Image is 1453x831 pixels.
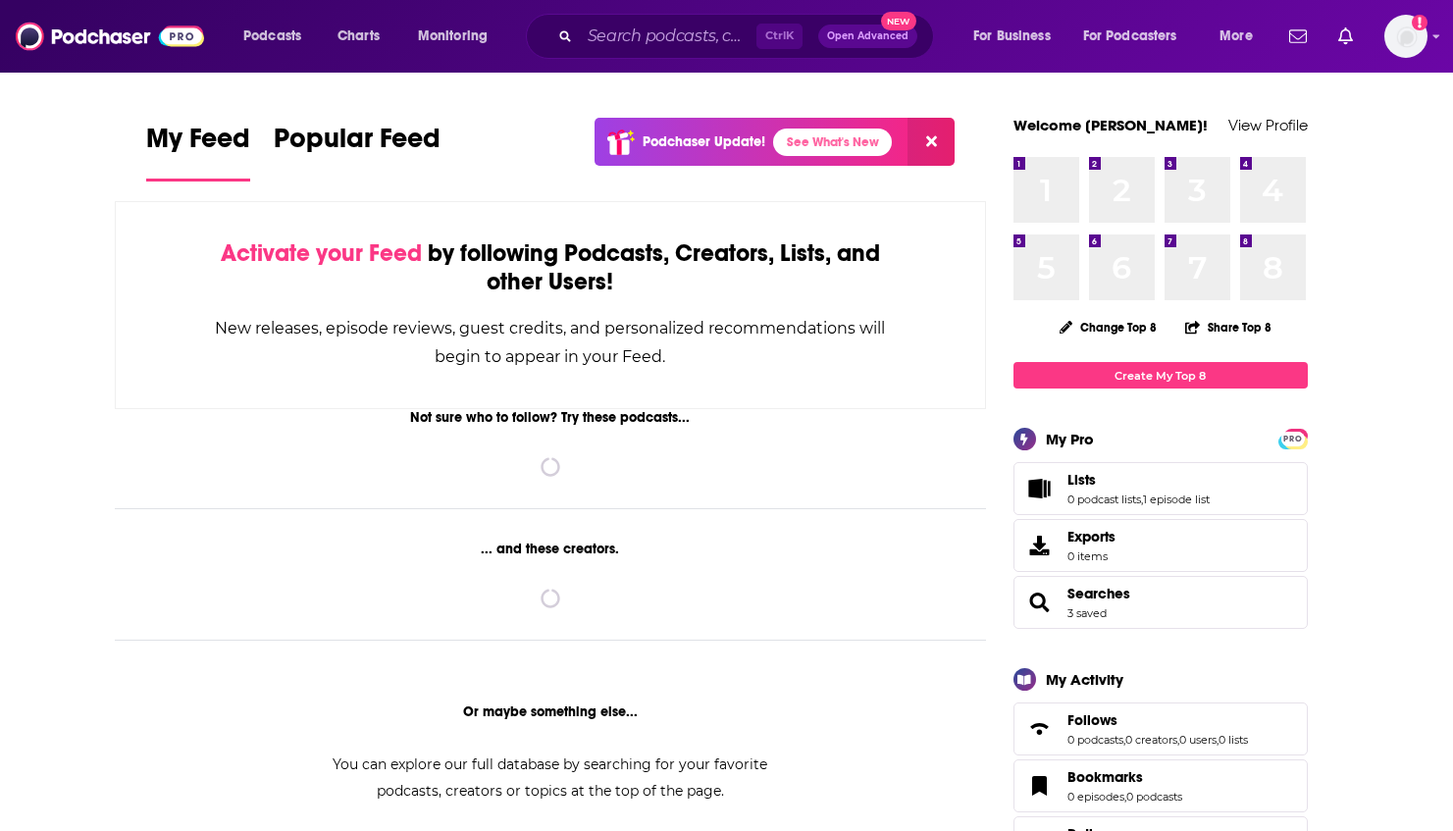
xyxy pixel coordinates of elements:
[214,239,888,296] div: by following Podcasts, Creators, Lists, and other Users!
[1177,733,1179,747] span: ,
[1083,23,1177,50] span: For Podcasters
[214,314,888,371] div: New releases, episode reviews, guest credits, and personalized recommendations will begin to appe...
[1067,790,1124,804] a: 0 episodes
[1412,15,1427,30] svg: Add a profile image
[1067,711,1248,729] a: Follows
[1206,21,1277,52] button: open menu
[1067,471,1210,489] a: Lists
[1281,432,1305,446] span: PRO
[1067,585,1130,602] a: Searches
[1013,519,1308,572] a: Exports
[1067,549,1116,563] span: 0 items
[1070,21,1206,52] button: open menu
[1184,308,1272,346] button: Share Top 8
[1013,576,1308,629] span: Searches
[1020,475,1060,502] a: Lists
[773,129,892,156] a: See What's New
[1013,362,1308,389] a: Create My Top 8
[1013,462,1308,515] span: Lists
[818,25,917,48] button: Open AdvancedNew
[1067,606,1107,620] a: 3 saved
[1020,532,1060,559] span: Exports
[1124,790,1126,804] span: ,
[1067,733,1123,747] a: 0 podcasts
[325,21,391,52] a: Charts
[1219,23,1253,50] span: More
[274,122,441,167] span: Popular Feed
[230,21,327,52] button: open menu
[221,238,422,268] span: Activate your Feed
[337,23,380,50] span: Charts
[1217,733,1219,747] span: ,
[1126,790,1182,804] a: 0 podcasts
[1046,670,1123,689] div: My Activity
[274,122,441,182] a: Popular Feed
[1330,20,1361,53] a: Show notifications dropdown
[1067,528,1116,545] span: Exports
[756,24,803,49] span: Ctrl K
[1020,715,1060,743] a: Follows
[580,21,756,52] input: Search podcasts, credits, & more...
[404,21,513,52] button: open menu
[16,18,204,55] img: Podchaser - Follow, Share and Rate Podcasts
[1219,733,1248,747] a: 0 lists
[1046,430,1094,448] div: My Pro
[1281,20,1315,53] a: Show notifications dropdown
[1123,733,1125,747] span: ,
[1013,702,1308,755] span: Follows
[1125,733,1177,747] a: 0 creators
[309,752,792,805] div: You can explore our full database by searching for your favorite podcasts, creators or topics at ...
[1067,493,1141,506] a: 0 podcast lists
[1179,733,1217,747] a: 0 users
[146,122,250,167] span: My Feed
[115,703,987,720] div: Or maybe something else...
[115,541,987,557] div: ... and these creators.
[1067,768,1143,786] span: Bookmarks
[418,23,488,50] span: Monitoring
[881,12,916,30] span: New
[1143,493,1210,506] a: 1 episode list
[1067,711,1117,729] span: Follows
[1281,431,1305,445] a: PRO
[1384,15,1427,58] span: Logged in as WE_Broadcast
[827,31,908,41] span: Open Advanced
[115,409,987,426] div: Not sure who to follow? Try these podcasts...
[1020,772,1060,800] a: Bookmarks
[960,21,1075,52] button: open menu
[1067,471,1096,489] span: Lists
[1384,15,1427,58] button: Show profile menu
[243,23,301,50] span: Podcasts
[1020,589,1060,616] a: Searches
[545,14,953,59] div: Search podcasts, credits, & more...
[1067,768,1182,786] a: Bookmarks
[643,133,765,150] p: Podchaser Update!
[1384,15,1427,58] img: User Profile
[146,122,250,182] a: My Feed
[1013,759,1308,812] span: Bookmarks
[1013,116,1208,134] a: Welcome [PERSON_NAME]!
[1141,493,1143,506] span: ,
[1048,315,1169,339] button: Change Top 8
[973,23,1051,50] span: For Business
[1228,116,1308,134] a: View Profile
